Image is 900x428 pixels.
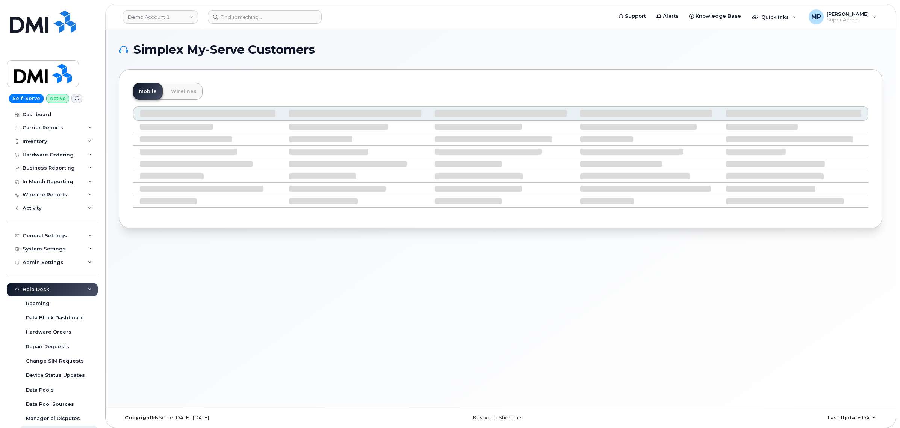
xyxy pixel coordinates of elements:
[133,83,163,100] a: Mobile
[133,44,315,55] span: Simplex My-Serve Customers
[628,415,882,421] div: [DATE]
[165,83,203,100] a: Wirelines
[125,415,152,420] strong: Copyright
[473,415,522,420] a: Keyboard Shortcuts
[119,415,374,421] div: MyServe [DATE]–[DATE]
[827,415,861,420] strong: Last Update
